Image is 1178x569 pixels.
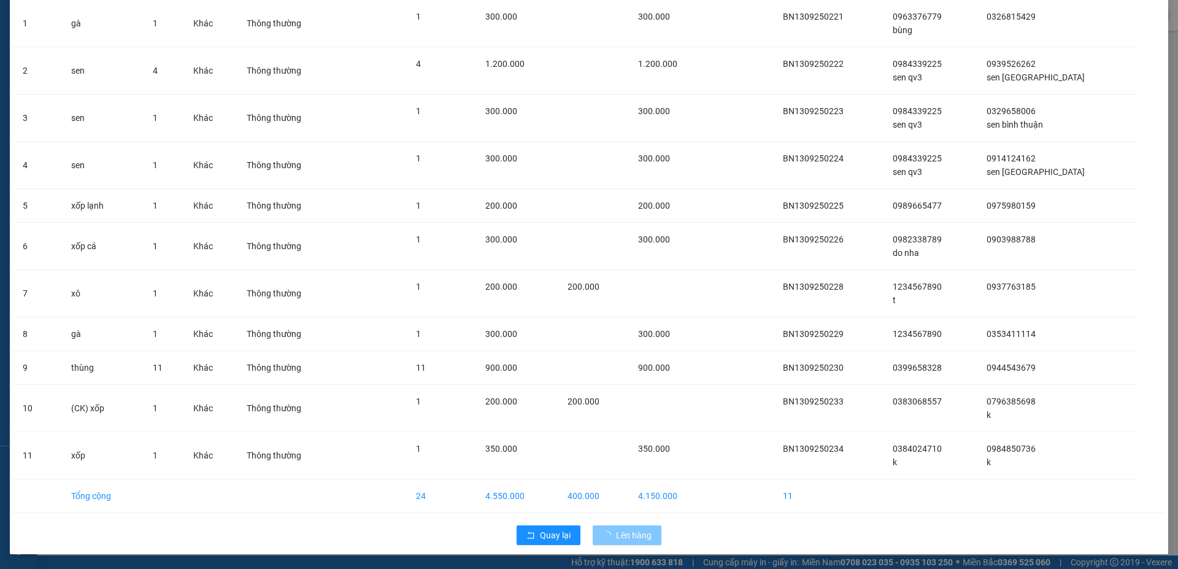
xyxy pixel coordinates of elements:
td: 400.000 [558,479,628,513]
span: 0399658328 [893,363,942,373]
span: 1 [153,241,158,251]
span: 0329658006 [987,106,1036,116]
span: 300.000 [638,329,670,339]
td: Thông thường [237,47,339,95]
span: 300.000 [638,153,670,163]
td: Thông thường [237,432,339,479]
span: t [893,295,896,305]
td: Khác [183,270,237,317]
td: xốp [61,432,143,479]
span: BN1309250223 [783,106,844,116]
span: 1 [416,397,421,406]
span: BN1309250225 [783,201,844,211]
span: 1 [416,444,421,454]
span: sen qv3 [893,72,922,82]
td: 8 [13,317,61,351]
span: 0984339225 [893,59,942,69]
span: 11 [153,363,163,373]
span: 1.200.000 [638,59,677,69]
span: 0383068557 [893,397,942,406]
td: Tổng cộng [61,479,143,513]
span: BN1309250229 [783,329,844,339]
span: 0975980159 [987,201,1036,211]
span: 200.000 [568,397,599,406]
span: 900.000 [485,363,517,373]
span: 0963376779 [893,12,942,21]
td: 11 [773,479,883,513]
td: sen [61,95,143,142]
span: 0353411114 [987,329,1036,339]
span: 0384024710 [893,444,942,454]
span: 300.000 [485,153,517,163]
span: 0984850736 [987,444,1036,454]
span: bùng [893,25,912,35]
span: 300.000 [485,234,517,244]
td: xốp cá [61,223,143,270]
td: Thông thường [237,270,339,317]
td: Khác [183,223,237,270]
button: Lên hàng [593,525,661,545]
span: 1234567890 [893,282,942,292]
span: 1 [416,12,421,21]
span: 200.000 [638,201,670,211]
span: 0937763185 [987,282,1036,292]
span: sen [GEOGRAPHIC_DATA] [987,72,1085,82]
span: k [987,457,991,467]
td: Khác [183,95,237,142]
td: 24 [406,479,476,513]
td: xô [61,270,143,317]
span: sen qv3 [893,167,922,177]
span: rollback [526,531,535,541]
td: 10 [13,385,61,432]
span: 0984339225 [893,153,942,163]
td: xốp lạnh [61,189,143,223]
td: Khác [183,317,237,351]
td: sen [61,47,143,95]
span: 900.000 [638,363,670,373]
span: 300.000 [485,12,517,21]
span: 1 [416,153,421,163]
span: 300.000 [638,106,670,116]
span: sen bình thuận [987,120,1043,130]
span: 1234567890 [893,329,942,339]
span: sen [GEOGRAPHIC_DATA] [987,167,1085,177]
td: 7 [13,270,61,317]
span: 1 [153,113,158,123]
td: 2 [13,47,61,95]
span: 200.000 [485,282,517,292]
span: 0326815429 [987,12,1036,21]
span: 1 [153,201,158,211]
td: Khác [183,385,237,432]
span: 1 [153,288,158,298]
span: 1 [153,451,158,460]
td: Thông thường [237,142,339,189]
td: gà [61,317,143,351]
td: (CK) xốp [61,385,143,432]
td: Khác [183,189,237,223]
td: 11 [13,432,61,479]
span: 1 [416,282,421,292]
td: Thông thường [237,385,339,432]
span: Lên hàng [616,528,652,542]
td: 5 [13,189,61,223]
td: Khác [183,351,237,385]
td: Thông thường [237,95,339,142]
span: sen qv3 [893,120,922,130]
span: 11 [416,363,426,373]
td: thùng [61,351,143,385]
span: 4 [153,66,158,75]
span: 1.200.000 [485,59,525,69]
span: BN1309250221 [783,12,844,21]
span: 0982338789 [893,234,942,244]
span: BN1309250226 [783,234,844,244]
button: rollbackQuay lại [517,525,580,545]
span: 300.000 [485,329,517,339]
span: 1 [153,403,158,413]
span: 1 [416,329,421,339]
span: BN1309250234 [783,444,844,454]
td: 3 [13,95,61,142]
span: 1 [416,106,421,116]
span: 200.000 [485,201,517,211]
span: k [987,410,991,420]
span: 0903988788 [987,234,1036,244]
